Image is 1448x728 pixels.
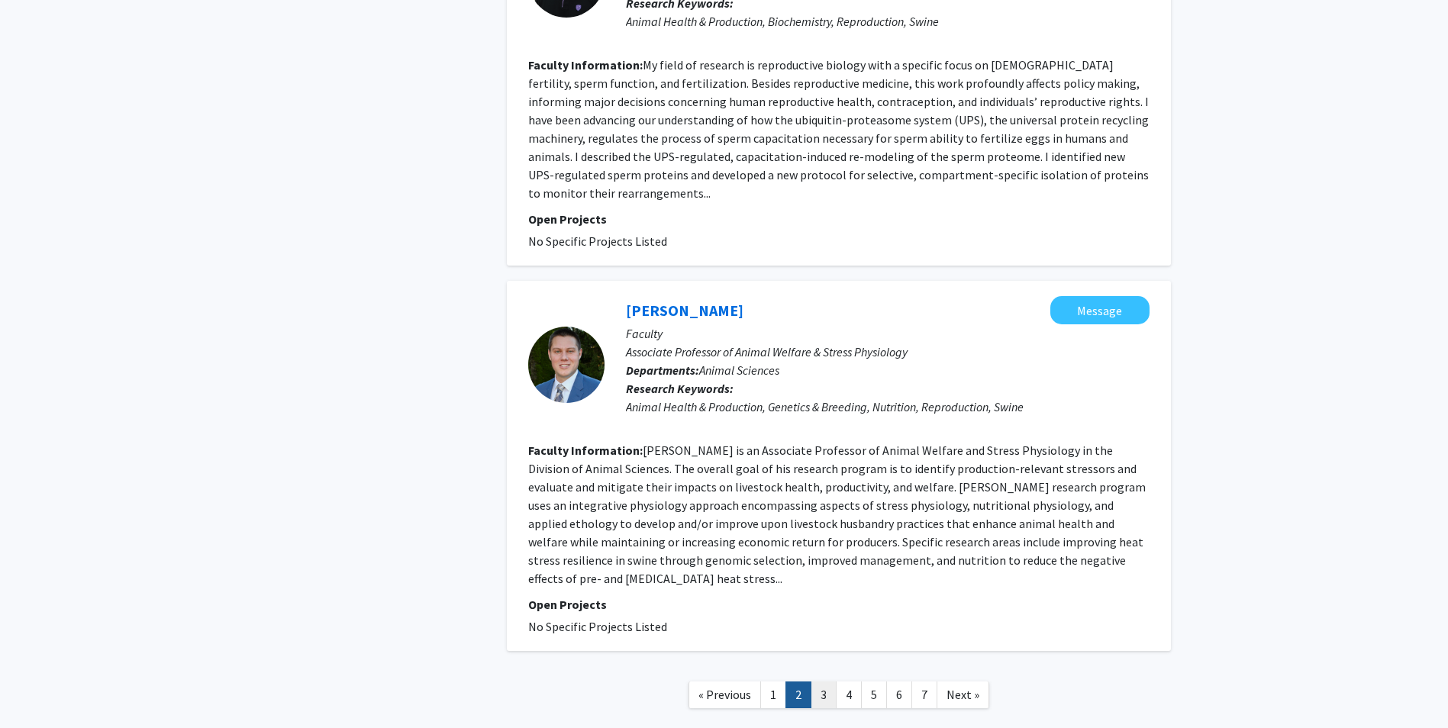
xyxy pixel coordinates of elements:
[811,681,837,708] a: 3
[626,324,1150,343] p: Faculty
[937,681,989,708] a: Next
[911,681,937,708] a: 7
[699,362,779,378] span: Animal Sciences
[760,681,786,708] a: 1
[528,595,1150,614] p: Open Projects
[11,659,65,717] iframe: Chat
[1050,296,1150,324] button: Message Jay Johnson
[528,57,1149,201] fg-read-more: My field of research is reproductive biology with a specific focus on [DEMOGRAPHIC_DATA] fertilit...
[785,681,811,708] a: 2
[698,687,751,702] span: « Previous
[507,666,1171,728] nav: Page navigation
[836,681,862,708] a: 4
[626,301,743,320] a: [PERSON_NAME]
[886,681,912,708] a: 6
[861,681,887,708] a: 5
[528,443,643,458] b: Faculty Information:
[528,210,1150,228] p: Open Projects
[626,398,1150,416] div: Animal Health & Production, Genetics & Breeding, Nutrition, Reproduction, Swine
[626,381,734,396] b: Research Keywords:
[528,234,667,249] span: No Specific Projects Listed
[626,362,699,378] b: Departments:
[689,681,761,708] a: Previous
[528,443,1146,586] fg-read-more: [PERSON_NAME] is an Associate Professor of Animal Welfare and Stress Physiology in the Division o...
[626,343,1150,361] p: Associate Professor of Animal Welfare & Stress Physiology
[528,619,667,634] span: No Specific Projects Listed
[947,687,979,702] span: Next »
[626,12,1150,31] div: Animal Health & Production, Biochemistry, Reproduction, Swine
[528,57,643,72] b: Faculty Information:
